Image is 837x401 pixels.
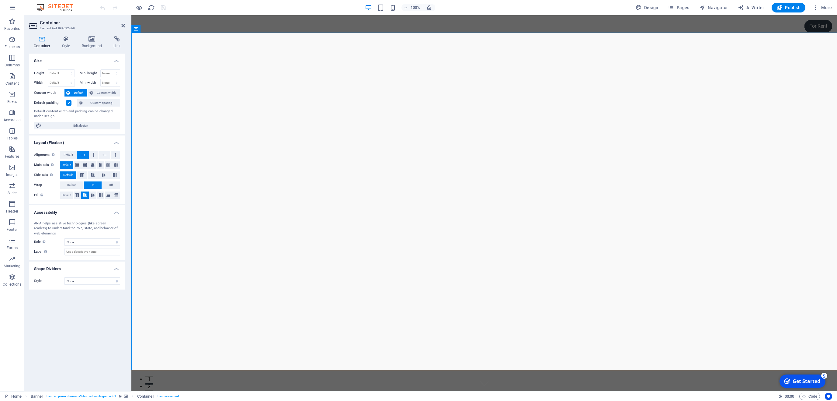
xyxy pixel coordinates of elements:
span: Click to select. Double-click to edit [31,393,43,400]
a: Click to cancel selection. Double-click to open Pages [5,393,22,400]
span: AI Writer [738,5,764,11]
label: Width [34,81,48,84]
label: Min. height [80,72,100,75]
button: On [84,181,102,189]
p: Header [6,209,18,214]
span: Role [34,238,47,246]
p: Accordion [4,118,21,122]
button: 100% [401,4,423,11]
button: Navigator [697,3,731,12]
h4: Background [77,36,109,49]
h4: Container [29,36,57,49]
button: Code [799,393,820,400]
h4: Size [29,54,125,65]
p: Tables [7,136,18,141]
p: Boxes [7,99,17,104]
span: Default [62,161,71,169]
p: Collections [3,282,21,287]
button: Default [60,192,73,199]
label: Height [34,72,48,75]
label: Main axis [34,161,60,169]
h4: Style [57,36,77,49]
div: For Rent [673,5,701,17]
button: 3 [14,375,22,377]
span: . banner .preset-banner-v3-home-hero-logo-nav-h1 [46,393,116,400]
span: Navigator [699,5,728,11]
h3: Element #ed-894692669 [40,26,113,31]
span: On [91,181,95,189]
button: AI Writer [735,3,767,12]
label: Min. width [80,81,100,84]
label: Side axis [34,171,60,179]
label: Content width [34,89,64,97]
span: Default [63,171,73,179]
label: Default padding [34,99,66,107]
span: Custom width [95,89,118,97]
span: Default [72,89,85,97]
span: Design [636,5,658,11]
button: Default [60,151,77,159]
button: More [810,3,834,12]
span: Style [34,279,42,283]
span: Edit design [43,122,118,129]
button: Default [60,161,73,169]
label: Fill [34,192,60,199]
label: Alignment [34,151,60,159]
span: . banner-content [157,393,179,400]
span: Default [62,192,71,199]
p: Slider [8,191,17,195]
h4: Accessibility [29,205,125,216]
input: Use a descriptive name [64,248,120,255]
p: Footer [7,227,18,232]
span: Default [64,151,73,159]
button: Default [64,89,87,97]
div: ARIA helps assistive technologies (like screen readers) to understand the role, state, and behavi... [34,221,120,236]
p: Columns [5,63,20,68]
button: Edit design [34,122,120,129]
div: 5 [43,1,50,7]
h4: Link [109,36,125,49]
span: Click to select. Double-click to edit [137,393,154,400]
button: Default [60,181,83,189]
img: Editor Logo [35,4,81,11]
span: 00 00 [785,393,794,400]
nav: breadcrumb [31,393,179,400]
button: Pages [665,3,692,12]
span: Custom spacing [85,99,118,107]
button: Custom spacing [77,99,120,107]
h4: Layout (Flexbox) [29,135,125,146]
span: More [813,5,832,11]
p: Elements [5,44,20,49]
h6: 100% [411,4,420,11]
span: Publish [776,5,801,11]
button: Click here to leave preview mode and continue editing [135,4,143,11]
p: Features [5,154,19,159]
button: reload [148,4,155,11]
h4: Shape Dividers [29,262,125,273]
span: Default [67,181,76,189]
button: Default [60,171,76,179]
div: Get Started [15,6,43,12]
p: Forms [7,245,18,250]
i: Reload page [148,4,155,11]
p: Images [6,172,19,177]
span: : [789,394,790,399]
i: On resize automatically adjust zoom level to fit chosen device. [426,5,432,10]
h2: Container [40,20,125,26]
i: This element is a customizable preset [119,395,122,398]
p: Marketing [4,264,20,269]
button: 1 [14,361,22,362]
i: This element contains a background [124,395,128,398]
span: Code [802,393,817,400]
p: Favorites [4,26,20,31]
h6: Session time [778,393,794,400]
button: Publish [772,3,805,12]
span: Pages [668,5,689,11]
div: Default content width and padding can be changed under Design. [34,109,120,119]
button: Custom width [88,89,120,97]
button: Usercentrics [825,393,832,400]
span: Off [109,181,113,189]
button: Off [102,181,120,189]
div: Design (Ctrl+Alt+Y) [633,3,661,12]
button: 2 [14,368,22,369]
